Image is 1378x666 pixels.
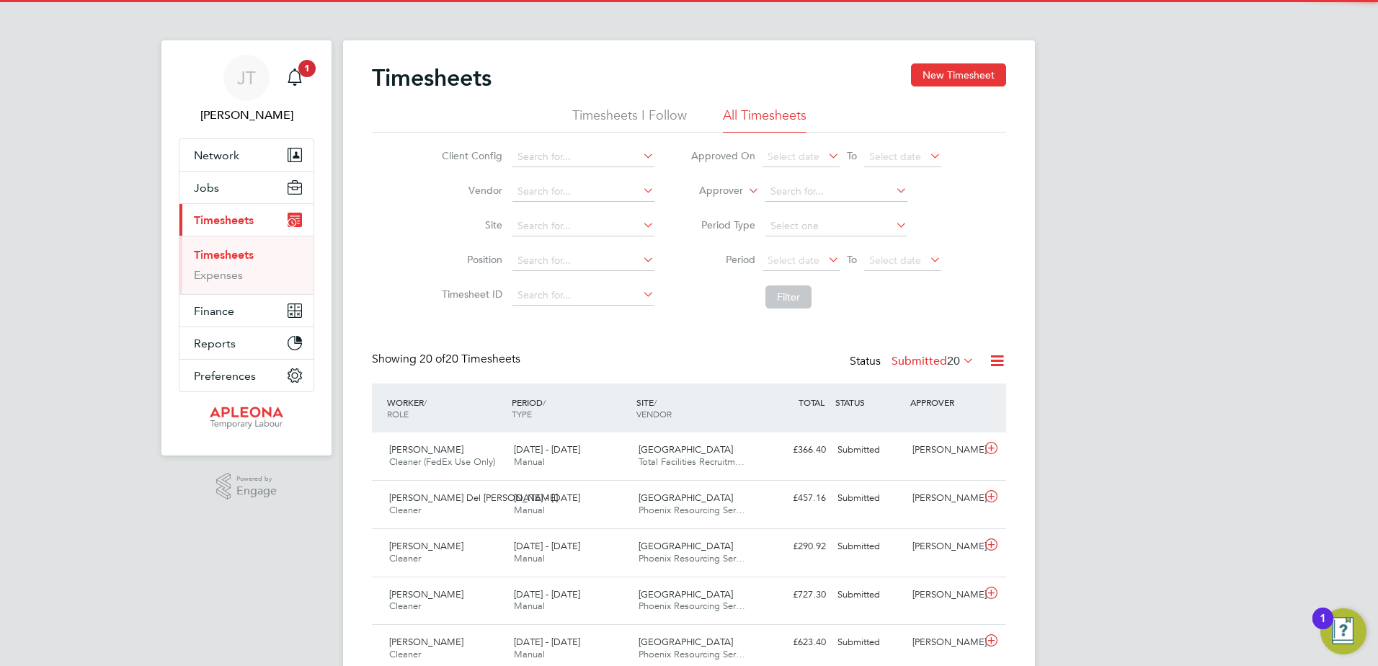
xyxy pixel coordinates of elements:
[757,583,832,607] div: £727.30
[237,68,256,87] span: JT
[508,389,633,427] div: PERIOD
[832,535,907,559] div: Submitted
[636,408,672,419] span: VENDOR
[911,63,1006,86] button: New Timesheet
[757,631,832,654] div: £623.40
[179,107,314,124] span: Julie Tante
[194,248,254,262] a: Timesheets
[514,443,580,456] span: [DATE] - [DATE]
[383,389,508,427] div: WORKER
[512,147,654,167] input: Search for...
[194,213,254,227] span: Timesheets
[843,146,861,165] span: To
[907,389,982,415] div: APPROVER
[639,456,744,468] span: Total Facilities Recruitm…
[514,600,545,612] span: Manual
[514,492,580,504] span: [DATE] - [DATE]
[179,139,314,171] button: Network
[179,204,314,236] button: Timesheets
[512,216,654,236] input: Search for...
[437,288,502,301] label: Timesheet ID
[639,648,745,660] span: Phoenix Resourcing Ser…
[179,236,314,294] div: Timesheets
[236,473,277,485] span: Powered by
[757,535,832,559] div: £290.92
[437,184,502,197] label: Vendor
[843,250,861,269] span: To
[907,535,982,559] div: [PERSON_NAME]
[194,337,236,350] span: Reports
[389,648,421,660] span: Cleaner
[633,389,757,427] div: SITE
[194,369,256,383] span: Preferences
[572,107,687,133] li: Timesheets I Follow
[514,504,545,516] span: Manual
[639,636,733,648] span: [GEOGRAPHIC_DATA]
[389,492,558,504] span: [PERSON_NAME] Del [PERSON_NAME]
[832,487,907,510] div: Submitted
[850,352,977,372] div: Status
[768,150,819,163] span: Select date
[832,438,907,462] div: Submitted
[723,107,806,133] li: All Timesheets
[512,285,654,306] input: Search for...
[216,473,277,500] a: Powered byEngage
[437,218,502,231] label: Site
[757,438,832,462] div: £366.40
[389,552,421,564] span: Cleaner
[437,149,502,162] label: Client Config
[514,588,580,600] span: [DATE] - [DATE]
[419,352,445,366] span: 20 of
[514,636,580,648] span: [DATE] - [DATE]
[298,60,316,77] span: 1
[1320,608,1366,654] button: Open Resource Center, 1 new notification
[832,389,907,415] div: STATUS
[639,504,745,516] span: Phoenix Resourcing Ser…
[639,588,733,600] span: [GEOGRAPHIC_DATA]
[179,360,314,391] button: Preferences
[424,396,427,408] span: /
[832,631,907,654] div: Submitted
[639,552,745,564] span: Phoenix Resourcing Ser…
[194,148,239,162] span: Network
[210,407,283,430] img: apleona-logo-retina.png
[892,354,974,368] label: Submitted
[280,55,309,101] a: 1
[389,456,495,468] span: Cleaner (FedEx Use Only)
[179,172,314,203] button: Jobs
[514,540,580,552] span: [DATE] - [DATE]
[947,354,960,368] span: 20
[1320,618,1326,637] div: 1
[869,254,921,267] span: Select date
[387,408,409,419] span: ROLE
[179,55,314,124] a: JT[PERSON_NAME]
[514,456,545,468] span: Manual
[179,295,314,327] button: Finance
[639,600,745,612] span: Phoenix Resourcing Ser…
[765,182,907,202] input: Search for...
[389,443,463,456] span: [PERSON_NAME]
[194,181,219,195] span: Jobs
[757,487,832,510] div: £457.16
[639,540,733,552] span: [GEOGRAPHIC_DATA]
[543,396,546,408] span: /
[799,396,824,408] span: TOTAL
[389,504,421,516] span: Cleaner
[869,150,921,163] span: Select date
[832,583,907,607] div: Submitted
[514,552,545,564] span: Manual
[161,40,332,456] nav: Main navigation
[512,251,654,271] input: Search for...
[372,63,492,92] h2: Timesheets
[372,352,523,367] div: Showing
[389,588,463,600] span: [PERSON_NAME]
[389,636,463,648] span: [PERSON_NAME]
[639,443,733,456] span: [GEOGRAPHIC_DATA]
[179,327,314,359] button: Reports
[765,216,907,236] input: Select one
[690,149,755,162] label: Approved On
[768,254,819,267] span: Select date
[389,540,463,552] span: [PERSON_NAME]
[194,304,234,318] span: Finance
[437,253,502,266] label: Position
